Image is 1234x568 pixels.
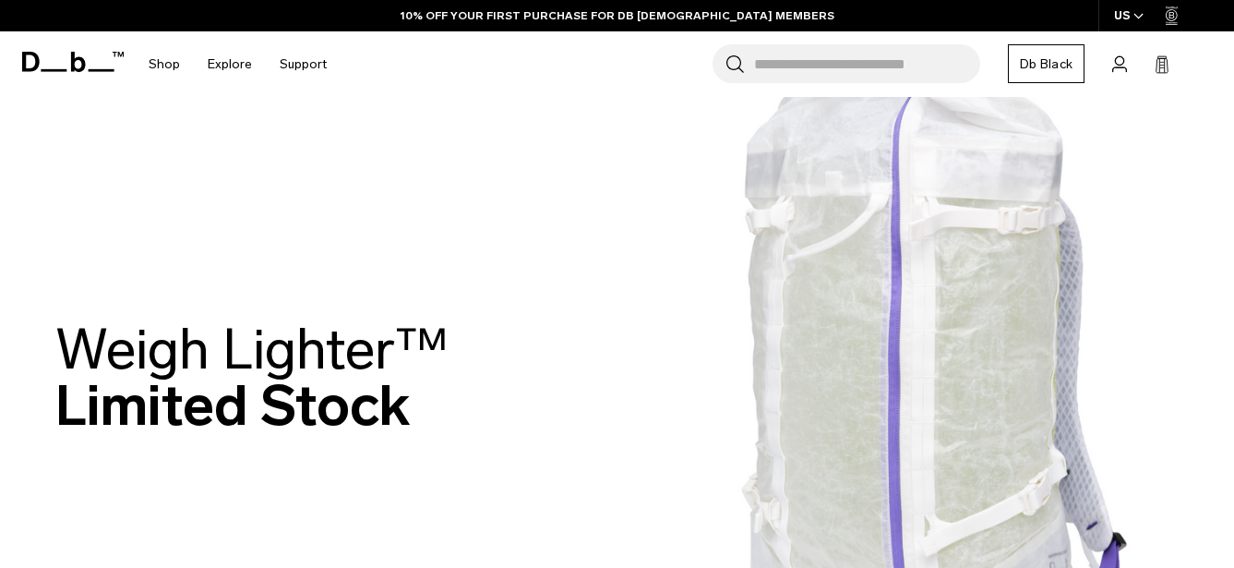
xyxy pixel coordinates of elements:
[55,321,449,434] h2: Limited Stock
[280,31,327,97] a: Support
[401,7,834,24] a: 10% OFF YOUR FIRST PURCHASE FOR DB [DEMOGRAPHIC_DATA] MEMBERS
[208,31,252,97] a: Explore
[149,31,180,97] a: Shop
[135,31,341,97] nav: Main Navigation
[1008,44,1084,83] a: Db Black
[55,316,449,383] span: Weigh Lighter™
